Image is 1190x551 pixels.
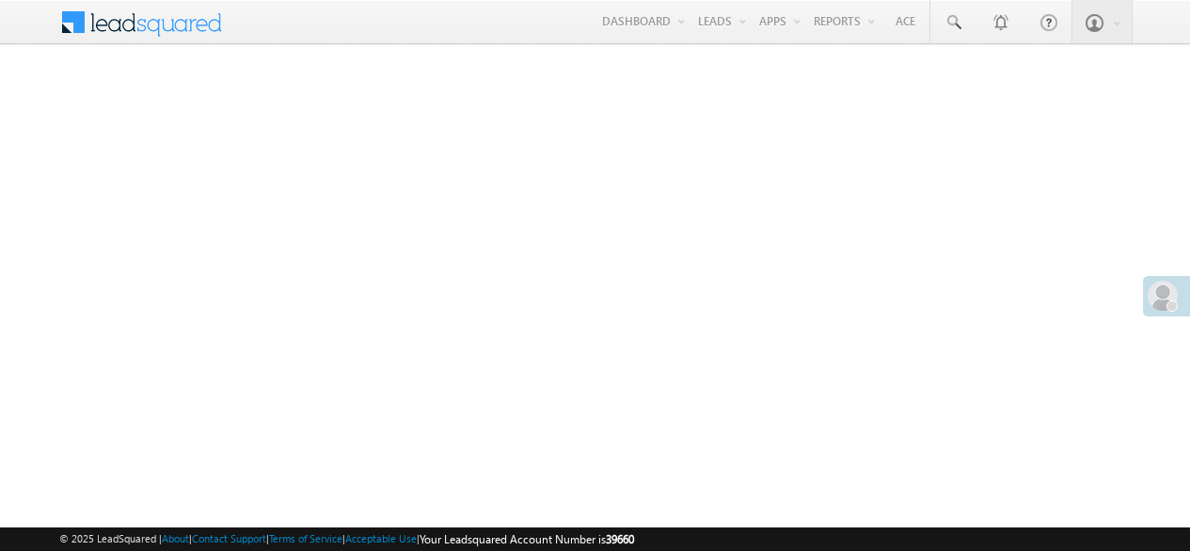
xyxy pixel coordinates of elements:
a: Acceptable Use [345,532,417,544]
a: Contact Support [192,532,266,544]
span: 39660 [606,532,634,546]
span: © 2025 LeadSquared | | | | | [59,530,634,548]
a: Terms of Service [269,532,342,544]
a: About [162,532,189,544]
span: Your Leadsquared Account Number is [420,532,634,546]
